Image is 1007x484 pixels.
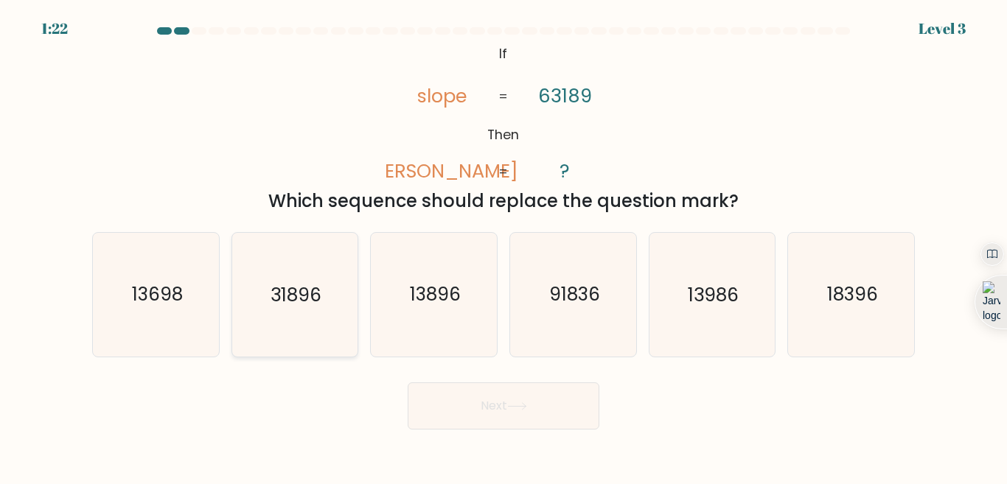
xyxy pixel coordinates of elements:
div: Which sequence should replace the question mark? [101,188,906,214]
div: Level 3 [919,18,966,40]
tspan: If [499,44,507,63]
tspan: Then [487,125,519,144]
text: 13986 [688,281,739,307]
tspan: 63189 [538,83,592,109]
text: 13896 [410,281,461,307]
div: 1:22 [41,18,68,40]
tspan: ? [560,158,570,184]
text: 13698 [131,281,182,307]
text: 31896 [271,281,321,307]
tspan: = [498,87,508,105]
text: 18396 [827,281,878,307]
button: Next [408,382,599,429]
tspan: = [498,162,508,180]
tspan: [PERSON_NAME] [366,158,518,184]
svg: @import url('[URL][DOMAIN_NAME]); [386,41,621,186]
tspan: slope [417,83,467,109]
text: 91836 [548,281,599,307]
